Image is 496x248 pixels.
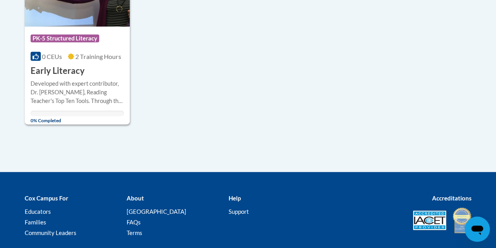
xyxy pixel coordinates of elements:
[25,208,51,215] a: Educators
[432,195,472,202] b: Accreditations
[75,53,121,60] span: 2 Training Hours
[25,219,46,226] a: Families
[126,229,142,236] a: Terms
[126,219,140,226] a: FAQs
[25,229,76,236] a: Community Leaders
[228,195,240,202] b: Help
[31,79,124,105] div: Developed with expert contributor, Dr. [PERSON_NAME], Reading Teacher's Top Ten Tools. Through th...
[25,195,68,202] b: Cox Campus For
[31,65,85,77] h3: Early Literacy
[42,53,62,60] span: 0 CEUs
[228,208,249,215] a: Support
[126,208,186,215] a: [GEOGRAPHIC_DATA]
[465,217,490,242] iframe: Button to launch messaging window
[452,207,472,234] img: IDA® Accredited
[126,195,144,202] b: About
[31,35,99,42] span: PK-5 Structured Literacy
[413,211,446,230] img: Accredited IACET® Provider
